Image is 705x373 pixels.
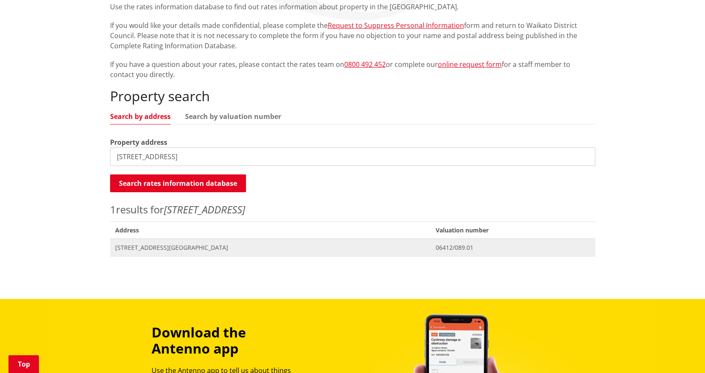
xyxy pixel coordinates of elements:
[164,202,245,216] em: [STREET_ADDRESS]
[344,60,386,69] a: 0800 492 452
[110,202,116,216] span: 1
[8,355,39,373] a: Top
[110,202,595,217] p: results for
[110,174,246,192] button: Search rates information database
[185,113,281,120] a: Search by valuation number
[328,21,464,30] a: Request to Suppress Personal Information
[110,2,595,12] p: Use the rates information database to find out rates information about property in the [GEOGRAPHI...
[110,59,595,80] p: If you have a question about your rates, please contact the rates team on or complete our for a s...
[110,239,595,256] a: [STREET_ADDRESS][GEOGRAPHIC_DATA] 06412/089.01
[438,60,502,69] a: online request form
[110,137,167,147] label: Property address
[431,221,595,239] span: Valuation number
[110,20,595,51] p: If you would like your details made confidential, please complete the form and return to Waikato ...
[110,88,595,104] h2: Property search
[110,221,431,239] span: Address
[110,113,171,120] a: Search by address
[110,147,595,166] input: e.g. Duke Street NGARUAWAHIA
[436,243,590,252] span: 06412/089.01
[115,243,426,252] span: [STREET_ADDRESS][GEOGRAPHIC_DATA]
[666,337,697,368] iframe: Messenger Launcher
[152,324,305,357] h3: Download the Antenno app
